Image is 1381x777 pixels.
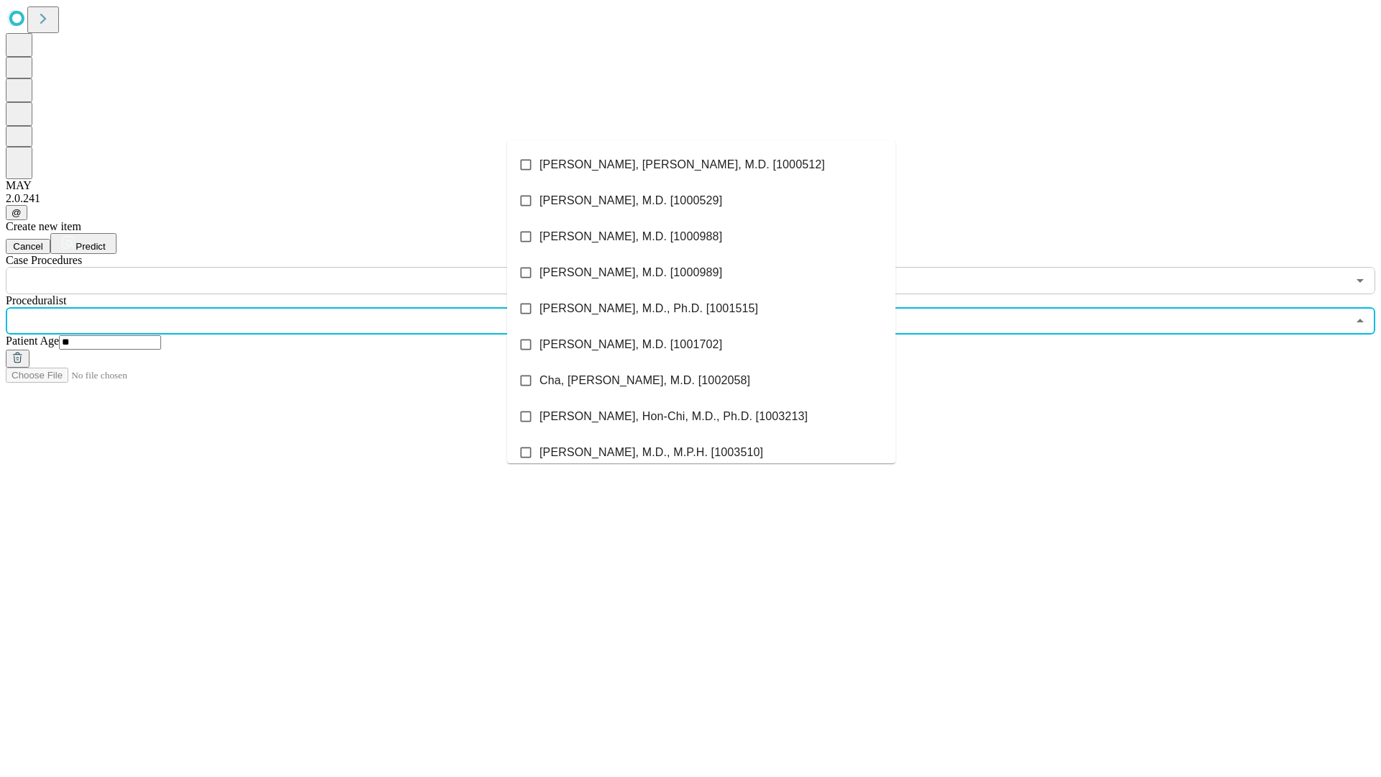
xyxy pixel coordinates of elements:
[1350,311,1370,331] button: Close
[539,336,722,353] span: [PERSON_NAME], M.D. [1001702]
[6,220,81,232] span: Create new item
[76,241,105,252] span: Predict
[6,205,27,220] button: @
[539,444,763,461] span: [PERSON_NAME], M.D., M.P.H. [1003510]
[6,192,1375,205] div: 2.0.241
[1350,271,1370,291] button: Open
[12,207,22,218] span: @
[6,239,50,254] button: Cancel
[539,408,808,425] span: [PERSON_NAME], Hon-Chi, M.D., Ph.D. [1003213]
[539,156,825,173] span: [PERSON_NAME], [PERSON_NAME], M.D. [1000512]
[6,179,1375,192] div: MAY
[539,228,722,245] span: [PERSON_NAME], M.D. [1000988]
[539,300,758,317] span: [PERSON_NAME], M.D., Ph.D. [1001515]
[6,254,82,266] span: Scheduled Procedure
[6,335,59,347] span: Patient Age
[50,233,117,254] button: Predict
[6,294,66,306] span: Proceduralist
[13,241,43,252] span: Cancel
[539,264,722,281] span: [PERSON_NAME], M.D. [1000989]
[539,372,750,389] span: Cha, [PERSON_NAME], M.D. [1002058]
[539,192,722,209] span: [PERSON_NAME], M.D. [1000529]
